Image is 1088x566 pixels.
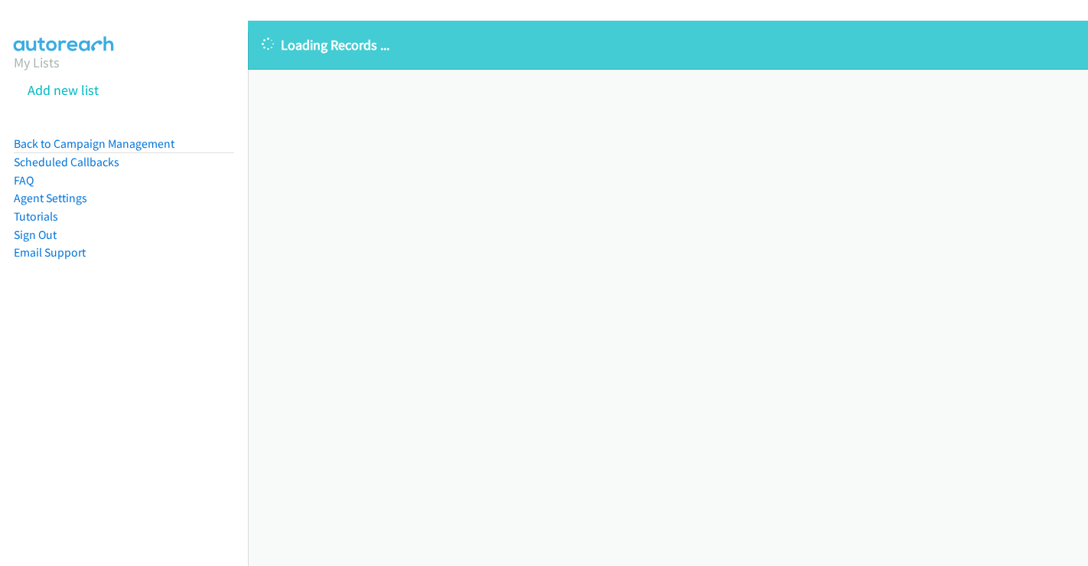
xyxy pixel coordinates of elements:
[14,191,87,205] a: Agent Settings
[14,54,60,71] a: My Lists
[14,136,174,151] a: Back to Campaign Management
[959,499,1077,555] iframe: Checklist
[28,81,99,99] a: Add new list
[14,245,86,260] a: Email Support
[14,209,58,224] a: Tutorials
[14,155,119,169] a: Scheduled Callbacks
[14,173,34,188] a: FAQ
[262,34,1074,55] p: Loading Records ...
[14,227,57,242] a: Sign Out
